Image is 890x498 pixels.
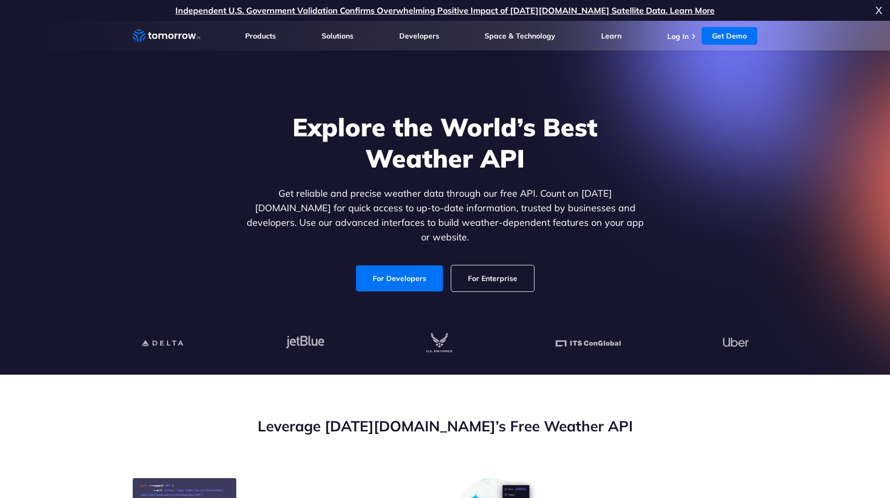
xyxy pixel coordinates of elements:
[399,31,439,41] a: Developers
[322,31,353,41] a: Solutions
[702,27,757,45] a: Get Demo
[244,186,646,245] p: Get reliable and precise weather data through our free API. Count on [DATE][DOMAIN_NAME] for quic...
[485,31,555,41] a: Space & Technology
[601,31,621,41] a: Learn
[356,265,443,291] a: For Developers
[667,32,689,41] a: Log In
[244,111,646,174] h1: Explore the World’s Best Weather API
[175,5,715,16] a: Independent U.S. Government Validation Confirms Overwhelming Positive Impact of [DATE][DOMAIN_NAM...
[245,31,276,41] a: Products
[451,265,534,291] a: For Enterprise
[133,416,757,436] h2: Leverage [DATE][DOMAIN_NAME]’s Free Weather API
[133,28,200,44] a: Home link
